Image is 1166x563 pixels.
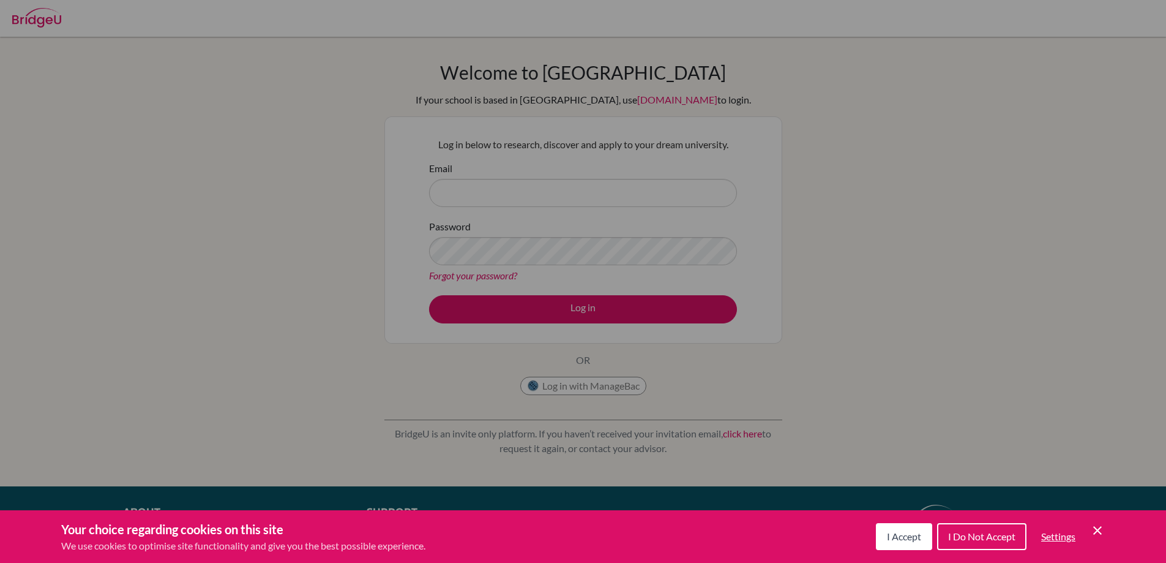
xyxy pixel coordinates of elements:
[876,523,932,550] button: I Accept
[1090,523,1105,538] button: Save and close
[948,531,1015,542] span: I Do Not Accept
[61,538,425,553] p: We use cookies to optimise site functionality and give you the best possible experience.
[1041,531,1075,542] span: Settings
[937,523,1026,550] button: I Do Not Accept
[1031,524,1085,549] button: Settings
[887,531,921,542] span: I Accept
[61,520,425,538] h3: Your choice regarding cookies on this site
